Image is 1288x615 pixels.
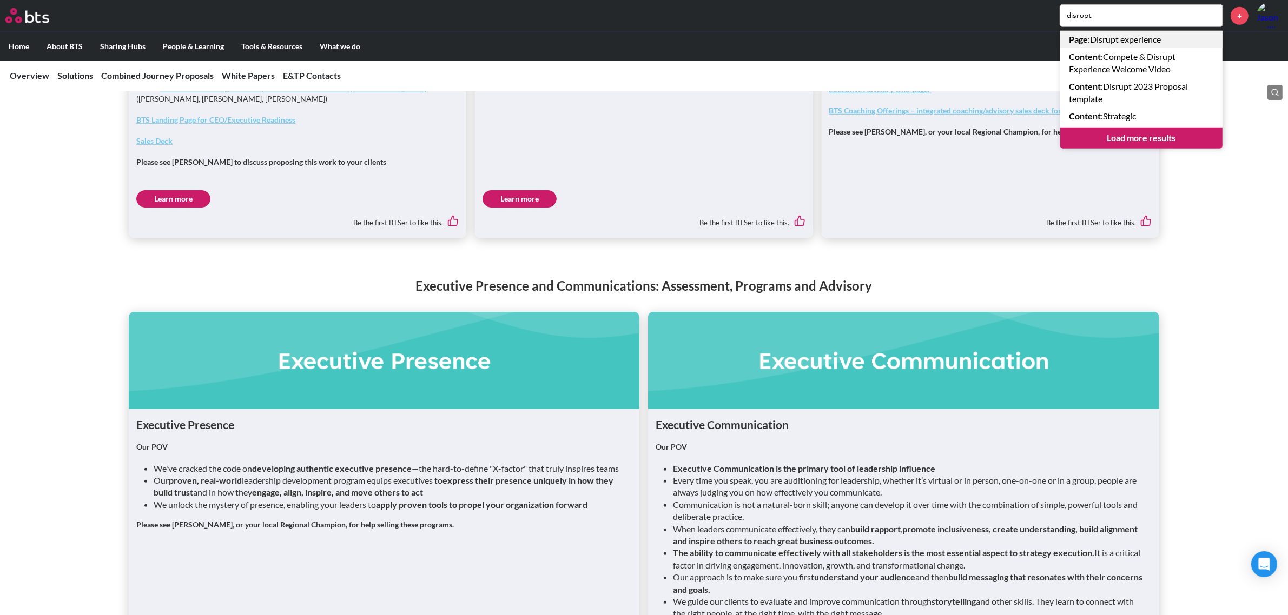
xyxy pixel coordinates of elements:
strong: Our POV [656,442,687,451]
strong: apply proven tools to propel your organization forward [376,499,587,510]
label: Sharing Hubs [91,32,154,61]
strong: uniquely in how they [533,475,613,485]
a: Overview [10,70,49,81]
p: ([PERSON_NAME], [PERSON_NAME], [PERSON_NAME]) [136,83,459,104]
strong: proven, real-world [169,475,242,485]
strong: express their presence [442,475,532,485]
a: Go home [5,8,69,23]
a: Content:Compete & Disrupt Experience Welcome Video [1060,48,1223,78]
strong: Content [1069,51,1101,62]
a: Solutions [57,70,93,81]
li: We unlock the mystery of presence, enabling your leaders to [154,499,623,511]
h1: Executive Communication [656,417,1151,432]
strong: storytelling [932,596,976,606]
strong: The ability to communicate effectively with all stakeholders is the most essential aspect to stra... [673,547,1094,558]
a: Profile [1257,3,1283,29]
a: BTS Coaching Offerings – integrated coaching/advisory sales deck for IBM [829,106,1078,115]
a: Sales Deck [136,136,173,145]
img: BTS Logo [5,8,49,23]
li: It is a critical factor in driving engagement, innovation, growth, and transformational change. [673,547,1142,571]
strong: Executive Communication is the primary tool of leadership influence [673,463,935,473]
strong: Video: [136,84,158,93]
a: Combined Journey Proposals [101,70,214,81]
a: E&TP Contacts [283,70,341,81]
li: Every time you speak, you are auditioning for leadership, whether it’s virtual or in person, one-... [673,474,1142,499]
strong: build messaging that resonates with their concerns and goals. [673,572,1142,594]
strong: Content [1069,111,1101,121]
strong: engage, align, inspire, and move others to act [252,487,423,497]
li: We've cracked the code on —the hard-to-define "X-factor" that truly inspires teams [154,463,623,474]
div: Be the first BTSer to like this. [483,208,805,230]
div: Be the first BTSer to like this. [136,208,459,230]
a: Load more results [1060,128,1223,148]
label: Tools & Resources [233,32,311,61]
div: Open Intercom Messenger [1251,551,1277,577]
a: Succession Planning from Corporate Research Forum in [GEOGRAPHIC_DATA] [160,84,426,93]
label: People & Learning [154,32,233,61]
a: White Papers [222,70,275,81]
a: Content:Disrupt 2023 Proposal template [1060,78,1223,108]
li: Our approach is to make sure you first and then [673,571,1142,596]
label: About BTS [38,32,91,61]
a: Learn more [483,190,557,208]
a: Content:Strategic [1060,108,1223,125]
strong: Please see [PERSON_NAME] to discuss proposing this work to your clients [136,157,386,166]
strong: Please see [PERSON_NAME], or your local Regional Champion, for help selling this work. [829,127,1127,136]
li: Our leadership development program equips executives to and in how they [154,474,623,499]
a: + [1231,7,1249,25]
a: Page:Disrupt experience [1060,31,1223,48]
li: When leaders communicate effectively, they can , [673,523,1142,547]
a: Learn more [136,190,210,208]
strong: Our POV [136,442,168,451]
li: Communication is not a natural-born skill; anyone can develop it over time with the combination o... [673,499,1142,523]
a: BTS Landing Page for CEO/Executive Readiness [136,115,295,124]
strong: Page [1069,34,1088,44]
strong: understand your audience [814,572,915,582]
label: What we do [311,32,369,61]
strong: build rapport [850,524,901,534]
strong: Please see [PERSON_NAME], or your local Regional Champion, for help selling these programs. [136,520,454,529]
strong: Content [1069,81,1101,91]
strong: promote inclusiveness, create understanding, build alignment and inspire others to reach great bu... [673,524,1138,546]
img: Jason Phillips [1257,3,1283,29]
h1: Executive Presence [136,417,632,432]
div: Be the first BTSer to like this. [829,208,1152,230]
strong: build trust [154,487,193,497]
strong: developing authentic executive presence [252,463,412,473]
